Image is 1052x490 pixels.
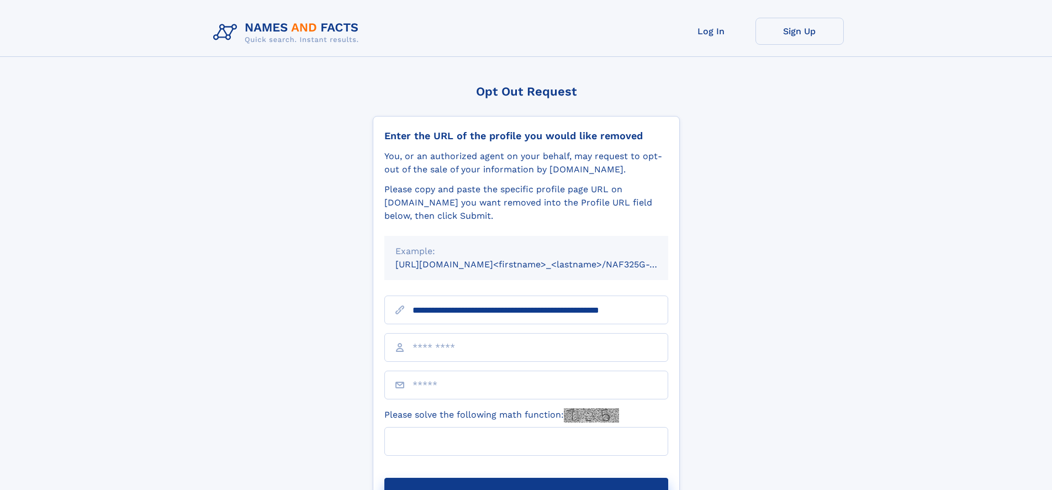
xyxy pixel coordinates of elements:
img: Logo Names and Facts [209,18,368,48]
a: Log In [667,18,755,45]
div: Example: [395,245,657,258]
small: [URL][DOMAIN_NAME]<firstname>_<lastname>/NAF325G-xxxxxxxx [395,259,689,270]
div: Opt Out Request [373,85,680,98]
div: Enter the URL of the profile you would like removed [384,130,668,142]
div: You, or an authorized agent on your behalf, may request to opt-out of the sale of your informatio... [384,150,668,176]
label: Please solve the following math function: [384,408,619,423]
a: Sign Up [755,18,844,45]
div: Please copy and paste the specific profile page URL on [DOMAIN_NAME] you want removed into the Pr... [384,183,668,223]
